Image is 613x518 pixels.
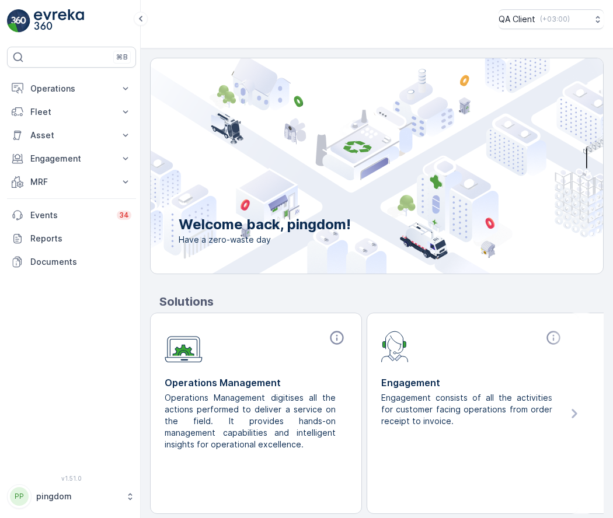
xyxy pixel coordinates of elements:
a: Events34 [7,204,136,227]
button: MRF [7,170,136,194]
p: Operations Management digitises all the actions performed to deliver a service on the field. It p... [165,392,338,450]
a: Reports [7,227,136,250]
img: city illustration [98,58,603,274]
p: ( +03:00 ) [540,15,570,24]
button: Asset [7,124,136,147]
img: logo [7,9,30,33]
p: Operations [30,83,113,94]
p: Engagement [30,153,113,164]
p: Operations Management [165,376,347,390]
button: PPpingdom [7,484,136,509]
div: PP [10,487,29,506]
p: MRF [30,176,113,188]
p: Events [30,209,110,221]
p: Fleet [30,106,113,118]
p: Documents [30,256,131,268]
p: Reports [30,233,131,244]
button: Engagement [7,147,136,170]
p: ⌘B [116,52,128,62]
img: module-icon [165,330,203,363]
p: Solutions [159,293,604,310]
p: pingdom [36,491,120,502]
p: Engagement consists of all the activities for customer facing operations from order receipt to in... [381,392,555,427]
p: 34 [119,211,129,220]
span: Have a zero-waste day [179,234,351,246]
p: Engagement [381,376,564,390]
img: module-icon [381,330,409,362]
button: QA Client(+03:00) [499,9,604,29]
span: v 1.51.0 [7,475,136,482]
button: Operations [7,77,136,100]
button: Fleet [7,100,136,124]
p: Welcome back, pingdom! [179,215,351,234]
img: logo_light-DOdMpM7g.png [34,9,84,33]
p: Asset [30,129,113,141]
p: QA Client [499,13,535,25]
a: Documents [7,250,136,274]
